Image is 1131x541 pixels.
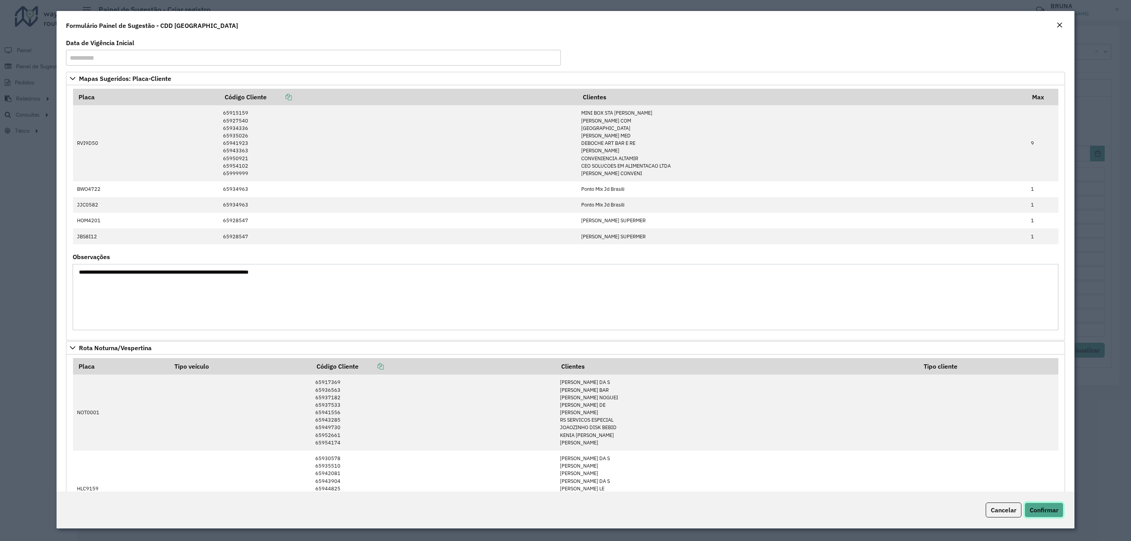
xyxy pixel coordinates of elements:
td: 1 [1027,213,1058,228]
td: 1 [1027,228,1058,244]
td: [PERSON_NAME] SUPERMER [577,228,1027,244]
td: 1 [1027,197,1058,213]
td: MINI BOX STA [PERSON_NAME] [PERSON_NAME] COM [GEOGRAPHIC_DATA] [PERSON_NAME] MED DEBOCHE ART BAR ... [577,105,1027,181]
th: Tipo veículo [169,358,311,375]
td: 1 [1027,181,1058,197]
label: Observações [73,252,110,261]
span: Rota Noturna/Vespertina [79,345,152,351]
td: 65917369 65936563 65937182 65937533 65941556 65943285 65949730 65952661 65954174 [311,375,556,450]
td: BWO4722 [73,181,219,197]
td: NOT0001 [73,375,169,450]
td: 65930578 65935510 65942081 65943904 65944825 65948125 65952722 65998784 65999614 [311,451,556,527]
button: Cancelar [986,503,1021,517]
th: Placa [73,89,219,105]
span: Mapas Sugeridos: Placa-Cliente [79,75,171,82]
th: Clientes [577,89,1027,105]
td: [PERSON_NAME] DA S [PERSON_NAME] BAR [PERSON_NAME] NOGUEI [PERSON_NAME] DE [PERSON_NAME] RS SERVI... [556,375,919,450]
td: HOM4201 [73,213,219,228]
span: Cancelar [991,506,1016,514]
td: JBS8I12 [73,228,219,244]
div: Mapas Sugeridos: Placa-Cliente [66,85,1065,340]
th: Código Cliente [219,89,577,105]
td: [PERSON_NAME] SUPERMER [577,213,1027,228]
td: Ponto Mix Jd Brasili [577,197,1027,213]
h4: Formulário Painel de Sugestão - CDD [GEOGRAPHIC_DATA] [66,21,238,30]
td: 65928547 [219,228,577,244]
td: RVI9D50 [73,105,219,181]
td: 65934963 [219,181,577,197]
td: Ponto Mix Jd Brasili [577,181,1027,197]
a: Mapas Sugeridos: Placa-Cliente [66,72,1065,85]
th: Código Cliente [311,358,556,375]
td: [PERSON_NAME] DA S [PERSON_NAME] [PERSON_NAME] [PERSON_NAME] DA S [PERSON_NAME] LE BAR DO DUDU ES... [556,451,919,527]
em: Fechar [1056,22,1063,28]
span: Confirmar [1030,506,1058,514]
td: HLC9159 [73,451,169,527]
th: Placa [73,358,169,375]
a: Copiar [267,93,292,101]
a: Rota Noturna/Vespertina [66,341,1065,355]
th: Clientes [556,358,919,375]
button: Confirmar [1025,503,1063,517]
label: Data de Vigência Inicial [66,38,134,48]
td: JJC0582 [73,197,219,213]
button: Close [1054,20,1065,31]
td: 65928547 [219,213,577,228]
th: Tipo cliente [918,358,1058,375]
td: 9 [1027,105,1058,181]
td: 65934963 [219,197,577,213]
th: Max [1027,89,1058,105]
a: Copiar [359,362,384,370]
td: 65915159 65927540 65934336 65935026 65941923 65943363 65950921 65954102 65999999 [219,105,577,181]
